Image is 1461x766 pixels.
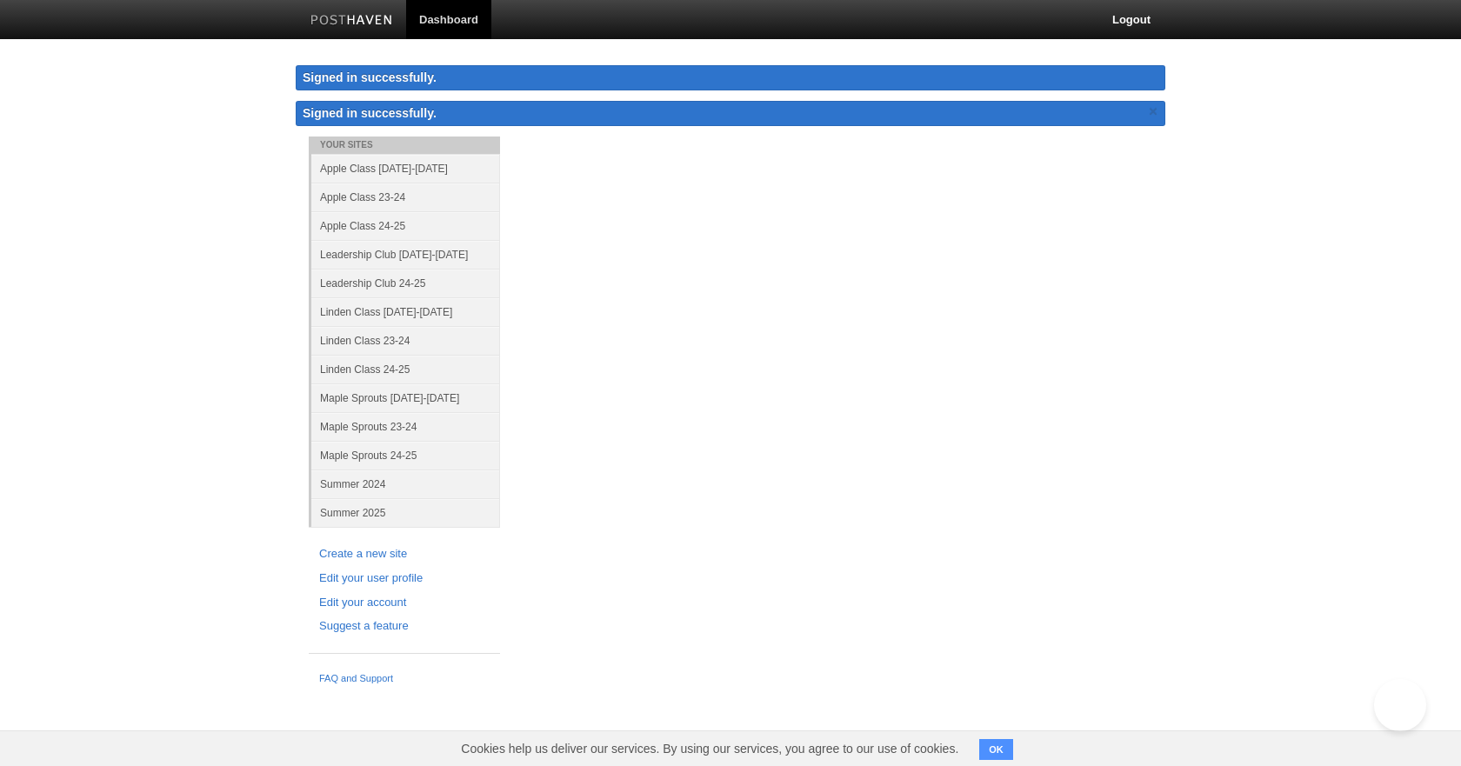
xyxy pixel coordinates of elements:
span: Signed in successfully. [303,106,437,120]
img: Posthaven-bar [310,15,393,28]
a: Summer 2024 [311,470,500,498]
a: Suggest a feature [319,617,490,636]
a: Maple Sprouts 24-25 [311,441,500,470]
div: Signed in successfully. [296,65,1165,90]
a: Leadership Club [DATE]-[DATE] [311,240,500,269]
a: × [1145,101,1161,123]
a: Apple Class 24-25 [311,211,500,240]
a: Summer 2025 [311,498,500,527]
a: Apple Class [DATE]-[DATE] [311,154,500,183]
a: Create a new site [319,545,490,563]
a: Linden Class 24-25 [311,355,500,383]
a: Apple Class 23-24 [311,183,500,211]
button: OK [979,739,1013,760]
a: Leadership Club 24-25 [311,269,500,297]
a: Edit your account [319,594,490,612]
a: Edit your user profile [319,570,490,588]
a: Linden Class 23-24 [311,326,500,355]
li: Your Sites [309,137,500,154]
a: FAQ and Support [319,671,490,687]
a: Maple Sprouts [DATE]-[DATE] [311,383,500,412]
a: Linden Class [DATE]-[DATE] [311,297,500,326]
span: Cookies help us deliver our services. By using our services, you agree to our use of cookies. [444,731,976,766]
iframe: Help Scout Beacon - Open [1374,679,1426,731]
a: Maple Sprouts 23-24 [311,412,500,441]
